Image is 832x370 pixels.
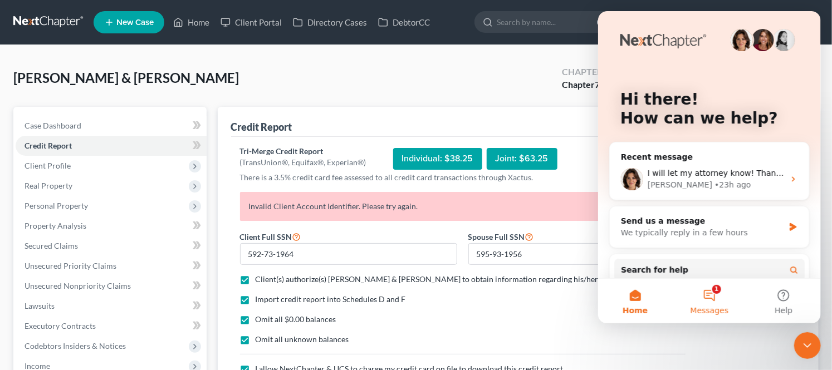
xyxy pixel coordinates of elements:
[240,243,457,265] input: XXX-XX-XXXX
[25,241,78,250] span: Secured Claims
[256,274,666,284] span: Client(s) authorize(s) [PERSON_NAME] & [PERSON_NAME] to obtain information regarding his/her cred...
[16,116,207,136] a: Case Dashboard
[497,12,599,32] input: Search by name...
[256,314,336,324] span: Omit all $0.00 balances
[240,157,366,168] div: (TransUnion®, Equifax®, Experian®)
[598,11,821,323] iframe: Intercom live chat
[794,332,821,359] iframe: Intercom live chat
[23,253,90,265] span: Search for help
[116,168,153,180] div: • 23h ago
[393,148,482,170] div: Individual: $38.25
[240,146,366,157] div: Tri-Merge Credit Report
[23,204,186,216] div: Send us a message
[16,296,207,316] a: Lawsuits
[168,12,215,32] a: Home
[240,232,292,241] span: Client Full SSN
[487,148,557,170] div: Joint: $63.25
[25,161,71,170] span: Client Profile
[16,236,207,256] a: Secured Claims
[256,294,406,304] span: Import credit report into Schedules D and F
[16,256,207,276] a: Unsecured Priority Claims
[256,334,349,344] span: Omit all unknown balances
[16,136,207,156] a: Credit Report
[11,195,212,237] div: Send us a messageWe typically reply in a few hours
[25,121,81,130] span: Case Dashboard
[287,12,373,32] a: Directory Cases
[13,70,239,86] span: [PERSON_NAME] & [PERSON_NAME]
[16,248,207,270] button: Search for help
[240,172,686,183] p: There is a 3.5% credit card fee assessed to all credit card transactions through Xactus.
[16,276,207,296] a: Unsecured Nonpriority Claims
[215,12,287,32] a: Client Portal
[468,243,686,265] input: XXX-XX-XXXX
[116,18,154,27] span: New Case
[468,232,525,241] span: Spouse Full SSN
[25,221,86,230] span: Property Analysis
[595,79,600,90] span: 7
[25,281,131,290] span: Unsecured Nonpriority Claims
[177,295,194,303] span: Help
[50,157,455,166] span: I will let my attorney know! Thank you! I wish it said that instead of telling me the client info...
[74,268,148,312] button: Messages
[25,301,55,310] span: Lawsuits
[373,12,435,32] a: DebtorCC
[23,216,186,228] div: We typically reply in a few hours
[25,181,72,190] span: Real Property
[25,295,50,303] span: Home
[25,321,96,330] span: Executory Contracts
[562,78,603,91] div: Chapter
[25,261,116,270] span: Unsecured Priority Claims
[25,341,126,351] span: Codebtors Insiders & Notices
[25,201,88,210] span: Personal Property
[240,192,686,221] p: Invalid Client Account Identifier. Please try again.
[16,316,207,336] a: Executory Contracts
[16,216,207,236] a: Property Analysis
[50,168,114,180] div: [PERSON_NAME]
[149,268,223,312] button: Help
[231,120,292,134] div: Credit Report
[562,66,603,78] div: Chapter
[92,295,131,303] span: Messages
[25,141,72,150] span: Credit Report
